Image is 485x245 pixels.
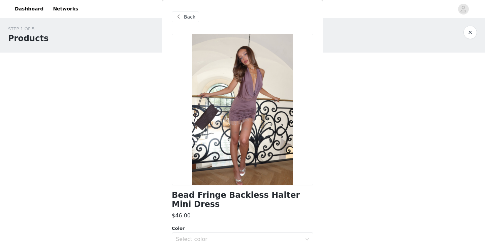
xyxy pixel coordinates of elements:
[172,212,191,220] h3: $46.00
[305,237,309,242] i: icon: down
[49,1,82,17] a: Networks
[172,191,313,209] h1: Bead Fringe Backless Halter Mini Dress
[8,26,48,32] div: STEP 1 OF 5
[11,1,47,17] a: Dashboard
[460,4,466,14] div: avatar
[172,225,313,232] div: Color
[184,13,195,21] span: Back
[8,32,48,44] h1: Products
[176,236,302,243] div: Select color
